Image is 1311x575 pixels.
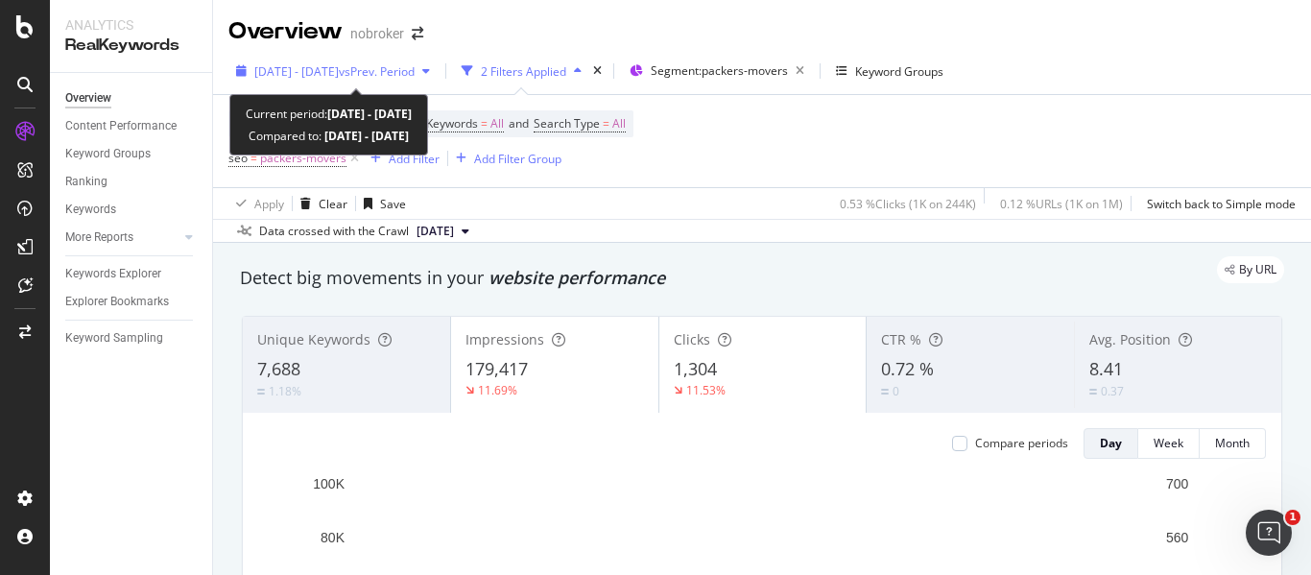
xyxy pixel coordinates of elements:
[293,188,347,219] button: Clear
[1101,383,1124,399] div: 0.37
[855,63,943,80] div: Keyword Groups
[257,389,265,395] img: Equal
[65,264,161,284] div: Keywords Explorer
[481,63,566,80] div: 2 Filters Applied
[260,145,346,172] span: packers-movers
[254,63,339,80] span: [DATE] - [DATE]
[327,106,412,122] b: [DATE] - [DATE]
[1084,428,1138,459] button: Day
[65,292,199,312] a: Explorer Bookmarks
[465,330,544,348] span: Impressions
[417,223,454,240] span: 2025 Sep. 1st
[339,63,415,80] span: vs Prev. Period
[674,357,717,380] span: 1,304
[65,116,199,136] a: Content Performance
[65,228,133,248] div: More Reports
[350,24,404,43] div: nobroker
[1147,196,1296,212] div: Switch back to Simple mode
[363,147,440,170] button: Add Filter
[1166,530,1189,545] text: 560
[589,61,606,81] div: times
[65,144,199,164] a: Keyword Groups
[828,56,951,86] button: Keyword Groups
[1139,188,1296,219] button: Switch back to Simple mode
[622,56,812,86] button: Segment:packers-movers
[65,328,163,348] div: Keyword Sampling
[246,103,412,125] div: Current period:
[321,530,346,545] text: 80K
[65,15,197,35] div: Analytics
[65,292,169,312] div: Explorer Bookmarks
[478,382,517,398] div: 11.69%
[313,476,345,491] text: 100K
[840,196,976,212] div: 0.53 % Clicks ( 1K on 244K )
[254,196,284,212] div: Apply
[881,330,921,348] span: CTR %
[65,35,197,57] div: RealKeywords
[65,200,116,220] div: Keywords
[409,220,477,243] button: [DATE]
[1239,264,1276,276] span: By URL
[454,56,589,86] button: 2 Filters Applied
[380,196,406,212] div: Save
[65,172,107,192] div: Ranking
[257,330,370,348] span: Unique Keywords
[465,357,528,380] span: 179,417
[1215,435,1250,451] div: Month
[65,116,177,136] div: Content Performance
[65,88,111,108] div: Overview
[269,383,301,399] div: 1.18%
[1000,196,1123,212] div: 0.12 % URLs ( 1K on 1M )
[412,27,423,40] div: arrow-right-arrow-left
[1089,330,1171,348] span: Avg. Position
[1200,428,1266,459] button: Month
[228,56,438,86] button: [DATE] - [DATE]vsPrev. Period
[228,15,343,48] div: Overview
[481,115,488,132] span: =
[228,188,284,219] button: Apply
[250,150,257,166] span: =
[881,357,934,380] span: 0.72 %
[389,151,440,167] div: Add Filter
[1089,389,1097,395] img: Equal
[1217,256,1284,283] div: legacy label
[603,115,609,132] span: =
[1246,510,1292,556] iframe: Intercom live chat
[893,383,899,399] div: 0
[249,125,409,147] div: Compared to:
[356,188,406,219] button: Save
[1089,357,1123,380] span: 8.41
[65,200,199,220] a: Keywords
[651,62,788,79] span: Segment: packers-movers
[65,172,199,192] a: Ranking
[686,382,726,398] div: 11.53%
[448,147,561,170] button: Add Filter Group
[490,110,504,137] span: All
[1166,476,1189,491] text: 700
[1138,428,1200,459] button: Week
[319,196,347,212] div: Clear
[534,115,600,132] span: Search Type
[1285,510,1300,525] span: 1
[426,115,478,132] span: Keywords
[65,88,199,108] a: Overview
[65,144,151,164] div: Keyword Groups
[1154,435,1183,451] div: Week
[1100,435,1122,451] div: Day
[259,223,409,240] div: Data crossed with the Crawl
[65,228,179,248] a: More Reports
[474,151,561,167] div: Add Filter Group
[674,330,710,348] span: Clicks
[612,110,626,137] span: All
[65,264,199,284] a: Keywords Explorer
[228,150,248,166] span: seo
[257,357,300,380] span: 7,688
[881,389,889,395] img: Equal
[65,328,199,348] a: Keyword Sampling
[509,115,529,132] span: and
[975,435,1068,451] div: Compare periods
[322,128,409,144] b: [DATE] - [DATE]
